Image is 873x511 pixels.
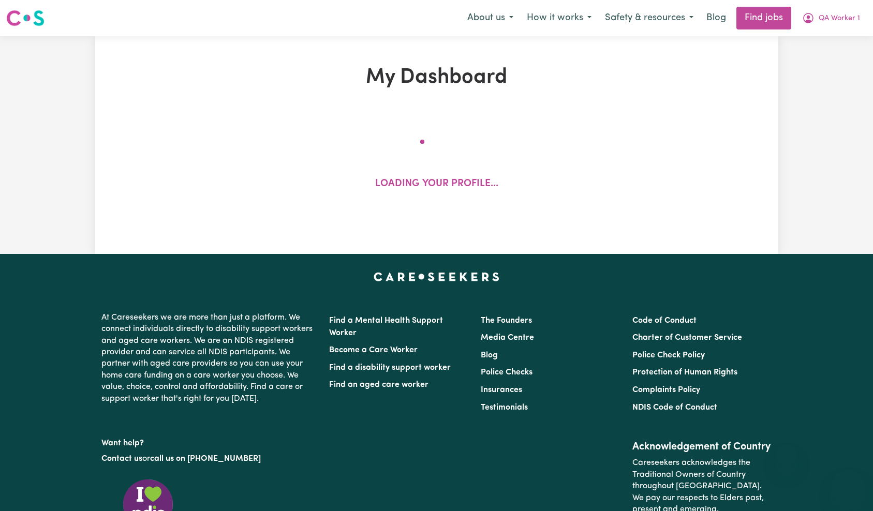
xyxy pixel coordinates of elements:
img: Careseekers logo [6,9,45,27]
a: Find an aged care worker [329,381,428,389]
button: About us [461,7,520,29]
a: Careseekers logo [6,6,45,30]
a: Charter of Customer Service [632,334,742,342]
a: Code of Conduct [632,317,697,325]
p: or [101,449,317,469]
p: Want help? [101,433,317,449]
a: Complaints Policy [632,386,700,394]
a: Police Check Policy [632,351,705,359]
button: Safety & resources [598,7,700,29]
button: My Account [795,7,867,29]
iframe: Button to launch messaging window [832,470,865,503]
span: QA Worker 1 [819,13,860,24]
a: Blog [481,351,498,359]
a: call us on [PHONE_NUMBER] [150,455,261,463]
a: Media Centre [481,334,534,342]
a: Blog [700,7,732,29]
a: The Founders [481,317,532,325]
a: Protection of Human Rights [632,368,737,377]
a: Find a Mental Health Support Worker [329,317,443,337]
a: Become a Care Worker [329,346,418,354]
h2: Acknowledgement of Country [632,441,772,453]
a: Find jobs [736,7,791,29]
iframe: Close message [776,445,797,465]
a: Contact us [101,455,142,463]
a: Insurances [481,386,522,394]
p: At Careseekers we are more than just a platform. We connect individuals directly to disability su... [101,308,317,409]
a: Police Checks [481,368,532,377]
h1: My Dashboard [215,65,658,90]
a: Careseekers home page [374,273,499,281]
a: Find a disability support worker [329,364,451,372]
button: How it works [520,7,598,29]
a: Testimonials [481,403,528,412]
p: Loading your profile... [375,177,498,192]
a: NDIS Code of Conduct [632,403,717,412]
